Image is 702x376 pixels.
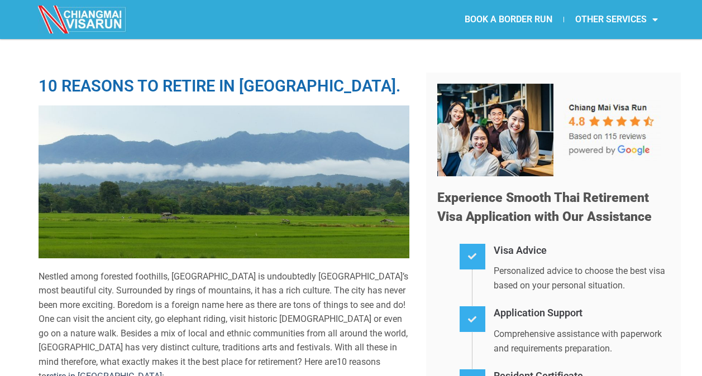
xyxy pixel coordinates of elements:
span: Experience Smooth Thai Retirement Visa Application with Our Assistance [437,190,652,224]
h1: 10 reasons to retire in [GEOGRAPHIC_DATA]. [39,78,409,94]
nav: Menu [351,7,669,32]
img: Our 5-star team [437,84,670,176]
h4: Application Support [494,305,670,321]
a: OTHER SERVICES [564,7,669,32]
p: Comprehensive assistance with paperwork and requirements preparation. [494,327,670,355]
p: Personalized advice to choose the best visa based on your personal situation. [494,264,670,292]
h4: Visa Advice [494,243,670,259]
a: BOOK A BORDER RUN [453,7,563,32]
